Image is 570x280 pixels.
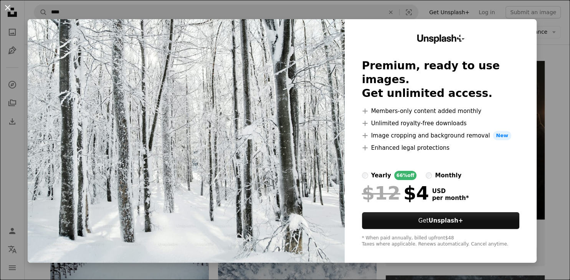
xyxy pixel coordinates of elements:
strong: Unsplash+ [428,217,463,224]
div: monthly [435,171,461,180]
li: Members-only content added monthly [362,106,520,116]
div: yearly [371,171,391,180]
span: USD [432,188,469,195]
span: per month * [432,195,469,201]
span: $12 [362,183,400,203]
li: Unlimited royalty-free downloads [362,119,520,128]
h2: Premium, ready to use images. Get unlimited access. [362,59,520,100]
li: Image cropping and background removal [362,131,520,140]
li: Enhanced legal protections [362,143,520,152]
div: * When paid annually, billed upfront $48 Taxes where applicable. Renews automatically. Cancel any... [362,235,520,247]
button: GetUnsplash+ [362,212,520,229]
div: $4 [362,183,429,203]
div: 66% off [394,171,417,180]
input: yearly66%off [362,172,368,178]
span: New [493,131,511,140]
input: monthly [426,172,432,178]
